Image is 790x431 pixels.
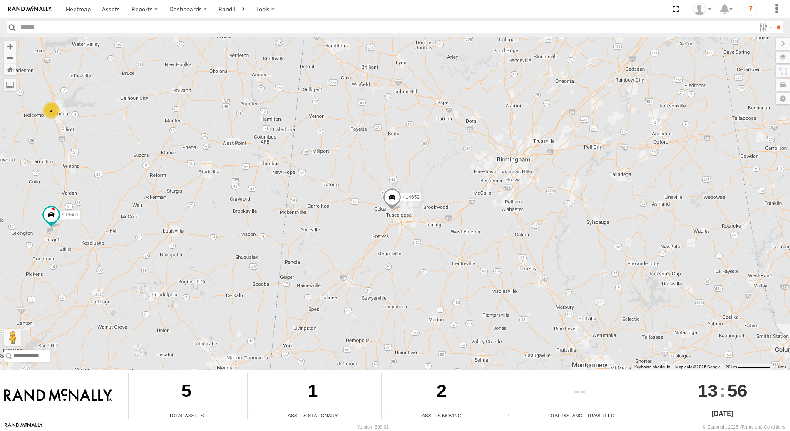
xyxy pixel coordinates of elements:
div: © Copyright 2025 - [703,424,785,429]
button: Drag Pegman onto the map to open Street View [4,329,21,346]
div: Total number of Enabled Assets [129,413,141,419]
div: 2 [43,102,60,119]
div: Assets Moving [382,412,502,419]
div: [DATE] [658,409,787,419]
button: Zoom out [4,52,16,64]
img: Rand McNally [4,389,112,403]
div: 2 [382,373,502,412]
div: Version: 309.01 [357,424,389,429]
a: Visit our Website [5,423,43,431]
a: Terms and Conditions [741,424,785,429]
div: Assets Stationary [248,412,378,419]
div: Total Distance Travelled [505,412,655,419]
div: 5 [129,373,244,412]
i: ? [744,2,757,16]
div: Total distance travelled by all assets within specified date range and applied filters [505,413,518,419]
span: Map data ©2025 Google [675,364,720,369]
label: Map Settings [776,93,790,104]
button: Zoom Home [4,64,16,75]
span: 13 [698,373,718,409]
label: Search Filter Options [756,21,774,33]
span: 20 km [725,364,737,369]
div: Total number of assets current stationary. [248,413,260,419]
label: Measure [4,79,16,91]
div: Total Assets [129,412,244,419]
span: 56 [727,373,747,409]
button: Map Scale: 20 km per 77 pixels [723,364,773,370]
span: 414651 [62,212,79,218]
div: Gene Roberts [690,3,714,15]
span: 414652 [403,194,420,200]
button: Zoom in [4,41,16,52]
div: Total number of assets current in transit. [382,413,394,419]
div: : [658,373,787,409]
div: 1 [248,373,378,412]
a: Terms (opens in new tab) [778,365,786,368]
button: Keyboard shortcuts [634,364,670,370]
img: rand-logo.svg [8,6,52,12]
